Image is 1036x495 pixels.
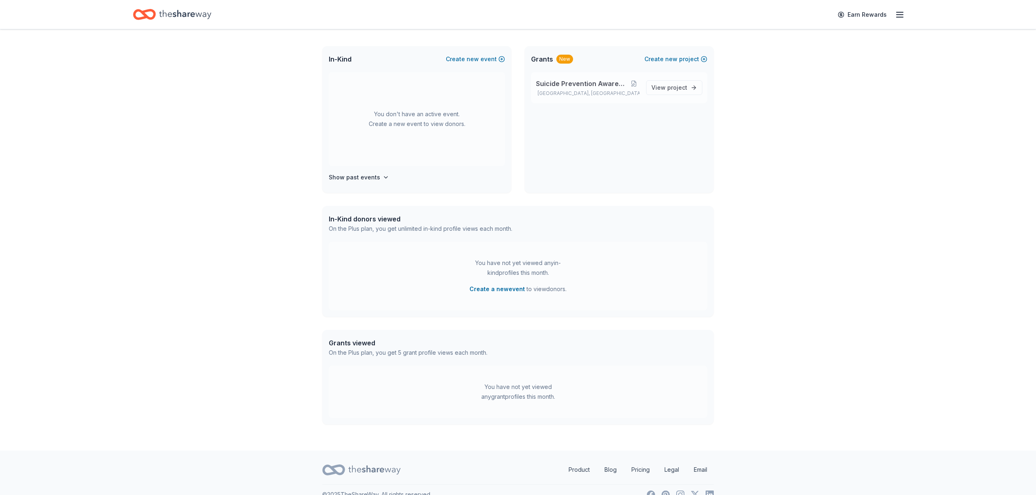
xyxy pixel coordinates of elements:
a: Legal [658,462,686,478]
span: project [667,84,687,91]
span: Suicide Prevention Awareness Fundraiser [536,79,629,88]
h4: Show past events [329,172,380,182]
div: On the Plus plan, you get 5 grant profile views each month. [329,348,487,358]
span: new [467,54,479,64]
a: Product [562,462,596,478]
a: Earn Rewards [833,7,892,22]
button: Createnewevent [446,54,505,64]
a: Pricing [625,462,656,478]
div: You don't have an active event. Create a new event to view donors. [329,72,505,166]
p: [GEOGRAPHIC_DATA], [GEOGRAPHIC_DATA] [536,90,640,97]
span: new [665,54,677,64]
div: You have not yet viewed any in-kind profiles this month. [467,258,569,278]
button: Create a newevent [469,284,525,294]
a: Email [687,462,714,478]
span: Grants [531,54,553,64]
nav: quick links [562,462,714,478]
div: New [556,55,573,64]
div: Grants viewed [329,338,487,348]
button: Createnewproject [644,54,707,64]
a: Blog [598,462,623,478]
span: to view donors . [469,284,567,294]
div: In-Kind donors viewed [329,214,512,224]
a: View project [646,80,702,95]
div: You have not yet viewed any grant profiles this month. [467,382,569,402]
a: Home [133,5,211,24]
div: On the Plus plan, you get unlimited in-kind profile views each month. [329,224,512,234]
span: View [651,83,687,93]
button: Show past events [329,172,389,182]
span: In-Kind [329,54,352,64]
